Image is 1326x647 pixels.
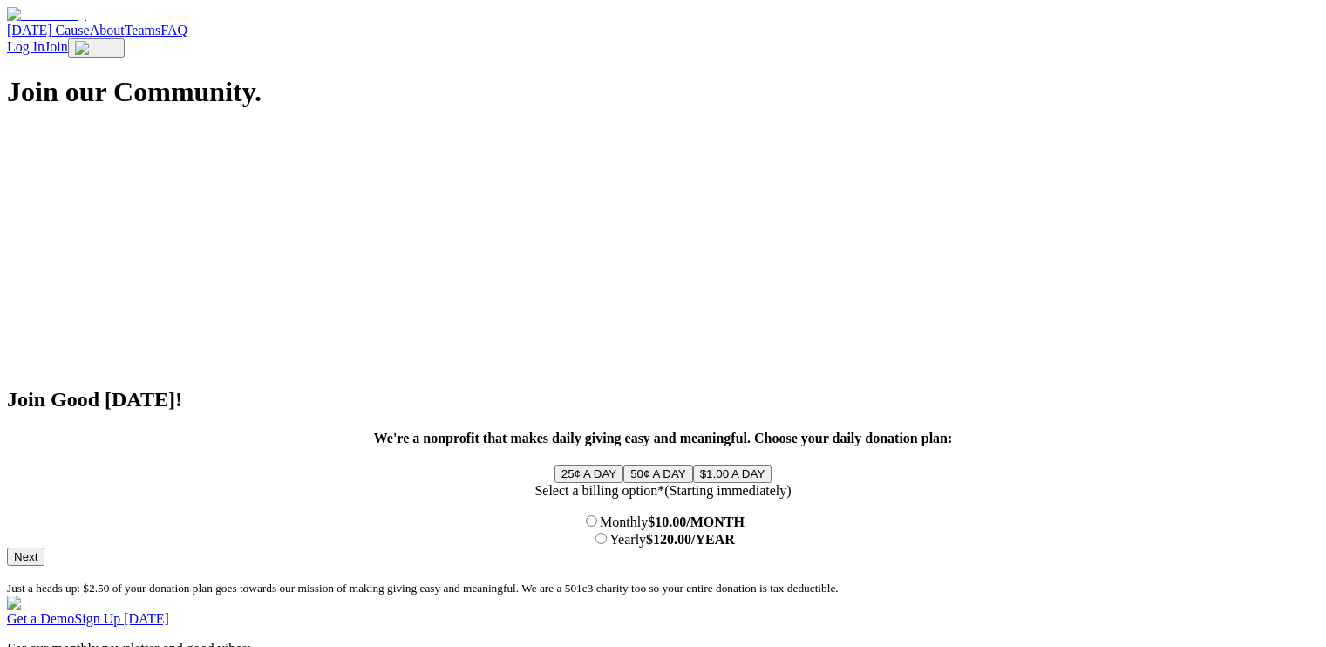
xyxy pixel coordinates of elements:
[160,23,187,37] a: FAQ
[90,23,125,37] a: About
[595,533,607,544] input: Yearly$120.00/YEAR
[648,514,745,529] strong: $10.00/MONTH
[125,23,161,37] a: Teams
[7,611,74,626] a: Get a Demo
[609,532,646,547] span: Yearly
[7,582,839,595] small: Just a heads up: $2.50 of your donation plan goes towards our mission of making giving easy and m...
[74,611,168,626] a: Sign Up [DATE]
[7,388,1319,412] h2: Join Good [DATE]!
[664,483,791,498] span: (Starting immediately)
[7,23,90,37] a: [DATE] Cause
[75,41,118,55] img: Menu
[693,465,772,483] button: $1.00 A DAY
[646,532,735,547] strong: $120.00/YEAR
[7,548,44,566] button: Next
[623,465,692,483] button: 50¢ A DAY
[7,39,44,54] a: Log In
[7,596,86,611] img: GoodToday
[374,431,953,446] strong: We're a nonprofit that makes daily giving easy and meaningful. Choose your daily donation plan:
[586,515,597,527] input: Monthly$10.00/MONTH
[7,7,86,23] img: GoodToday
[554,465,623,483] button: 25¢ A DAY
[44,39,68,54] a: Join
[7,76,1319,108] h1: Join our Community.
[600,514,648,529] span: Monthly
[534,483,657,498] label: Select a billing option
